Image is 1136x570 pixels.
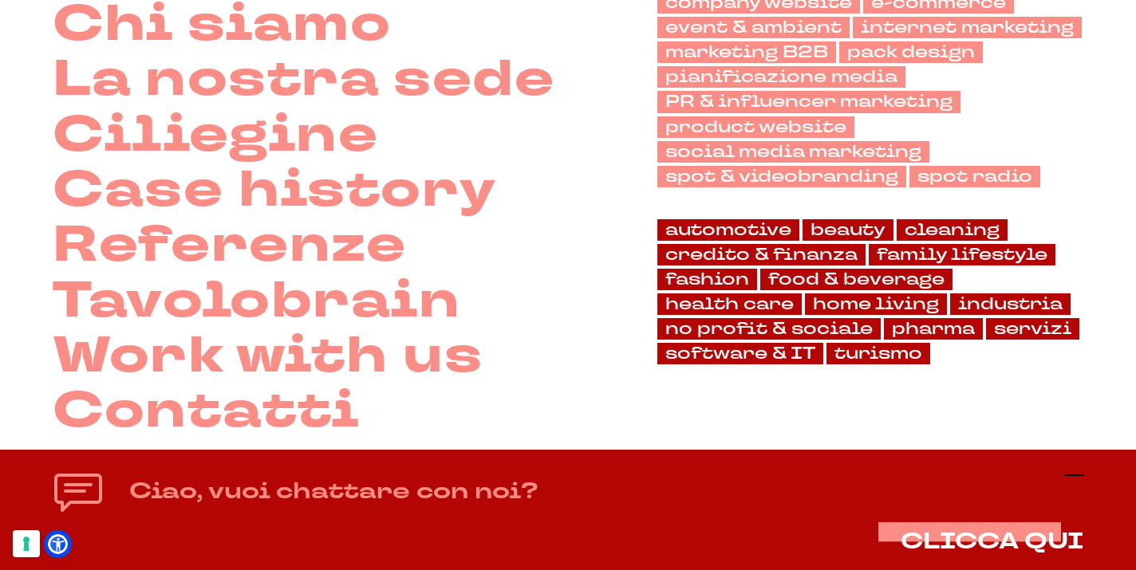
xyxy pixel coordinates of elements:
[53,218,406,273] a: Referenze
[657,17,850,38] a: event & ambient
[897,219,1008,241] a: cleaning
[901,529,1083,554] button: CLICCA QUI
[986,318,1079,340] a: servizi
[803,219,893,241] a: beauty
[129,474,538,508] h4: Ciao, vuoi chattare con noi?
[53,108,378,163] a: Ciliegine
[657,41,836,63] a: marketing B2B
[909,166,1040,187] a: spot radio
[853,17,1082,38] a: internet marketing
[657,269,757,290] a: fashion
[760,269,953,290] a: food & beverage
[657,91,960,112] a: PR & influencer marketing
[901,526,1083,556] span: CLICCA QUI
[53,274,460,329] a: Tavolobrain
[53,53,554,108] a: La nostra sede
[657,244,866,265] a: credito & finanza
[53,163,496,218] a: Case history
[657,116,854,138] a: product website
[657,66,905,88] a: pianificazione media
[826,343,930,364] a: turismo
[657,166,906,187] a: spot & videobranding
[657,293,802,315] a: health care
[657,219,799,241] a: automotive
[657,318,881,340] a: no profit & sociale
[48,534,68,554] a: Open Accessibility Menu
[657,343,823,364] a: software & IT
[839,41,983,63] a: pack design
[869,244,1055,265] a: family lifestyle
[884,318,983,340] a: pharma
[657,141,929,163] a: social media marketing
[53,384,360,439] a: Contatti
[805,293,947,315] a: home living
[13,530,40,557] button: Le tue preferenze relative al consenso per le tecnologie di tracciamento
[950,293,1071,315] a: industria
[53,329,483,384] a: Work with us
